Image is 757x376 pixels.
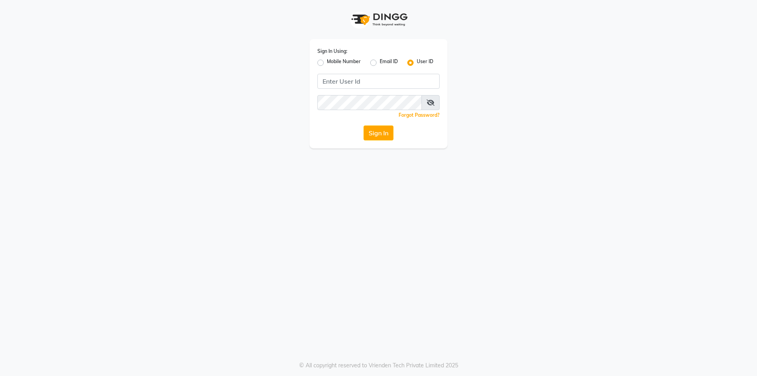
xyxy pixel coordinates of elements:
a: Forgot Password? [399,112,440,118]
label: User ID [417,58,433,67]
label: Sign In Using: [317,48,347,55]
label: Mobile Number [327,58,361,67]
label: Email ID [380,58,398,67]
button: Sign In [364,125,393,140]
input: Username [317,95,422,110]
img: logo1.svg [347,8,410,31]
input: Username [317,74,440,89]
